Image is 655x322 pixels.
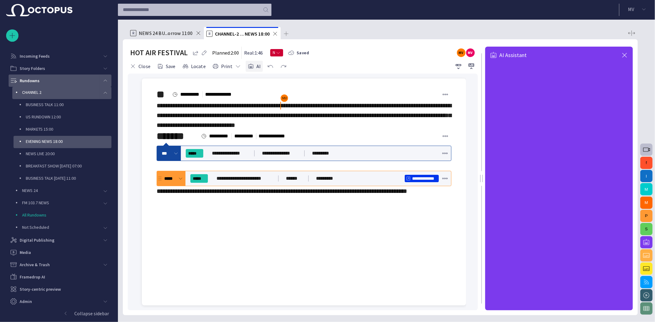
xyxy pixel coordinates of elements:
button: Locate [180,61,208,72]
img: Octopus News Room [6,4,72,16]
div: BUSINESS TALK 11:00 [14,99,111,111]
p: US RUNDOWN 12:00 [26,114,111,120]
p: Admin [20,298,32,305]
p: Planned: 2:00 [212,49,239,56]
button: P [640,210,653,222]
button: M [640,183,653,195]
p: BUSINESS TALK [DATE] 11:00 [26,175,111,181]
div: EVENING NEWS 18:00 [14,136,111,148]
span: CHANNEL-2 ... NEWS 18:00 [215,31,270,37]
p: Story-centric preview [20,286,61,292]
p: MARKETS 15:00 [26,126,111,132]
button: N [270,47,283,58]
p: Rundowns [20,78,40,84]
button: I [640,170,653,182]
button: Print [210,61,243,72]
h2: HOT AIR FESTIVAL [130,48,188,58]
button: Close [128,61,153,72]
iframe: AI Assistant [485,64,633,310]
div: NEWS LIVE 20:00 [14,148,111,160]
div: All Rundowns [10,209,111,222]
span: N [273,50,276,56]
p: R [130,30,136,36]
p: Story Folders [20,65,45,71]
p: CHANNEL 2 [22,89,99,95]
span: NEWS 24 BU...orrow 11:00 [139,30,193,36]
p: Archive & Trash [20,262,50,268]
p: MV [468,50,473,56]
span: Saved [297,50,309,56]
p: R [206,31,212,37]
p: Collapse sidebar [74,310,109,317]
p: MV [459,50,464,56]
button: M [640,197,653,209]
span: AI Assistant [500,52,527,58]
p: Digital Publishing [20,237,54,243]
p: Not Scheduled [22,224,99,230]
button: S [640,223,653,235]
button: MV [623,4,651,15]
p: FM 103.7 NEWS [22,200,99,206]
div: Framedrop AI [6,271,111,283]
p: All Rundowns [22,212,111,218]
div: Story-centric preview [6,283,111,295]
p: NEWS LIVE 20:00 [26,151,111,157]
div: US RUNDOWN 12:00 [14,111,111,124]
button: f [640,157,653,169]
p: NEWS 24 [22,187,99,194]
p: Framedrop AI [20,274,45,280]
p: EVENING NEWS 18:00 [26,138,111,144]
p: Incoming Feeds [20,53,50,59]
p: Media [20,249,31,255]
button: Collapse sidebar [6,307,111,320]
div: RCHANNEL-2 ... NEWS 18:00 [204,27,281,39]
div: Media [6,246,111,259]
div: BREAKFAST SHOW [DATE] 07:00 [14,160,111,173]
button: Save [155,61,178,72]
div: MARKETS 15:00 [14,124,111,136]
div: BUSINESS TALK [DATE] 11:00 [14,173,111,185]
p: BUSINESS TALK 11:00 [26,102,111,108]
div: RNEWS 24 BU...orrow 11:00 [128,27,204,39]
p: BREAKFAST SHOW [DATE] 07:00 [26,163,111,169]
p: M V [628,6,634,13]
p: Real: 1:46 [244,49,263,56]
button: AI [246,61,263,72]
ul: main menu [6,38,111,292]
